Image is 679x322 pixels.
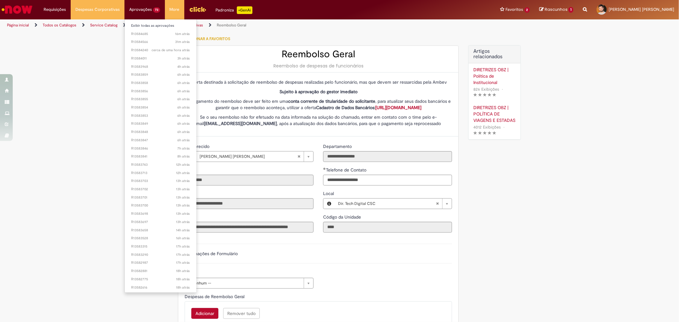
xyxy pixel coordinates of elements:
[176,260,190,265] span: 17h atrás
[125,219,196,226] a: Aberto R13583697 :
[176,277,190,282] time: 30/09/2025 16:22:16
[125,235,196,242] a: Aberto R13583528 :
[125,129,196,136] a: Aberto R13583848 :
[131,244,190,249] span: R13583315
[125,22,196,29] a: Exibir todas as aprovações
[185,114,452,127] p: Se o seu reembolso não for efetuado na data informada na solução do chamado, entrar em contato co...
[176,171,190,175] time: 30/09/2025 21:50:09
[177,154,190,159] time: 01/10/2025 02:44:40
[125,71,196,78] a: Aberto R13583859 :
[217,23,246,28] a: Reembolso Geral
[131,80,190,86] span: R13583858
[323,143,353,149] span: Somente leitura - Departamento
[125,38,196,45] a: Aberto R13584566 :
[125,170,196,177] a: Aberto R13583713 :
[176,244,190,249] time: 30/09/2025 17:37:12
[131,178,190,184] span: R13583703
[323,151,452,162] input: Departamento
[189,4,206,14] img: click_logo_yellow_360x200.png
[125,47,196,54] a: Aberto R13584240 :
[43,23,76,28] a: Todos os Catálogos
[176,178,190,183] span: 13h atrás
[176,236,190,241] span: 16h atrás
[131,48,190,53] span: R13584240
[187,143,211,149] span: Necessários - Favorecido
[176,252,190,257] span: 17h atrás
[176,236,190,241] time: 30/09/2025 18:30:17
[176,269,190,273] span: 18h atrás
[125,161,196,168] a: Aberto R13583743 :
[129,6,152,13] span: Aprovações
[125,63,196,70] a: Aberto R13583968 :
[176,187,190,192] span: 13h atrás
[125,153,196,160] a: Aberto R13583841 :
[131,203,190,208] span: R13583700
[125,243,196,250] a: Aberto R13583315 :
[176,187,190,192] time: 30/09/2025 21:30:50
[125,268,196,275] a: Aberto R13582881 :
[176,178,190,183] time: 30/09/2025 21:32:29
[131,171,190,176] span: R13583713
[473,66,516,86] a: DIRETRIZES OBZ | Política de Institucional
[185,294,246,299] span: Despesas de Reembolso Geral
[90,23,117,28] a: Service Catalog
[185,222,314,233] input: Título
[131,220,190,225] span: R13583697
[502,123,506,131] span: •
[176,195,190,200] span: 13h atrás
[131,277,190,282] span: R13582775
[125,55,196,62] a: Aberto R13584011 :
[125,227,196,234] a: Aberto R13583658 :
[176,203,190,208] span: 13h atrás
[177,129,190,134] time: 01/10/2025 03:47:18
[176,171,190,175] span: 12h atrás
[175,39,190,44] span: 31m atrás
[375,105,421,110] a: [URL][DOMAIN_NAME]
[473,104,516,123] div: DIRETRIZES OBZ | POLÍTICA DE VIAGENS E ESTADAS
[323,214,362,220] span: Somente leitura - Código da Unidade
[125,210,196,217] a: Aberto R13583698 :
[177,89,190,94] time: 01/10/2025 04:12:34
[185,175,314,185] input: ID
[609,7,674,12] span: [PERSON_NAME] [PERSON_NAME]
[125,292,196,299] a: Aberto R13582594 :
[294,151,304,162] abbr: Limpar campo Favorecido
[175,39,190,44] time: 01/10/2025 09:44:16
[177,89,190,94] span: 6h atrás
[131,138,190,143] span: R13583847
[124,19,197,293] ul: Aprovações
[539,7,573,13] a: Rascunhos
[125,194,196,201] a: Aberto R13583701 :
[177,97,190,101] span: 6h atrás
[176,244,190,249] span: 17h atrás
[279,89,357,94] strong: Sujeito à aprovação do gestor imediato
[131,252,190,257] span: R13583290
[131,146,190,151] span: R13583846
[433,199,442,209] abbr: Limpar campo Local
[177,138,190,143] time: 01/10/2025 03:46:26
[185,198,314,209] input: Email
[323,199,335,209] button: Local, Visualizar este registro Dir. Tech Digital CSC
[125,202,196,209] a: Aberto R13583700 :
[506,6,523,13] span: Favoritos
[176,285,190,290] time: 30/09/2025 16:04:41
[177,80,190,85] time: 01/10/2025 04:19:08
[177,64,190,69] time: 01/10/2025 06:22:48
[176,220,190,224] time: 30/09/2025 21:21:11
[176,228,190,233] time: 30/09/2025 20:20:42
[131,285,190,290] span: R13582616
[125,145,196,152] a: Aberto R13583846 :
[177,121,190,126] time: 01/10/2025 03:48:12
[196,151,313,162] a: [PERSON_NAME] [PERSON_NAME]Limpar campo Favorecido
[177,113,190,118] time: 01/10/2025 04:09:39
[187,278,301,288] span: -- Nenhum --
[152,48,190,52] span: cerca de uma hora atrás
[153,7,160,13] span: 73
[176,211,190,216] span: 13h atrás
[176,211,190,216] time: 30/09/2025 21:21:35
[177,129,190,134] span: 6h atrás
[184,36,230,41] span: Adicionar a Favoritos
[75,6,120,13] span: Despesas Corporativas
[175,31,190,36] span: 16m atrás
